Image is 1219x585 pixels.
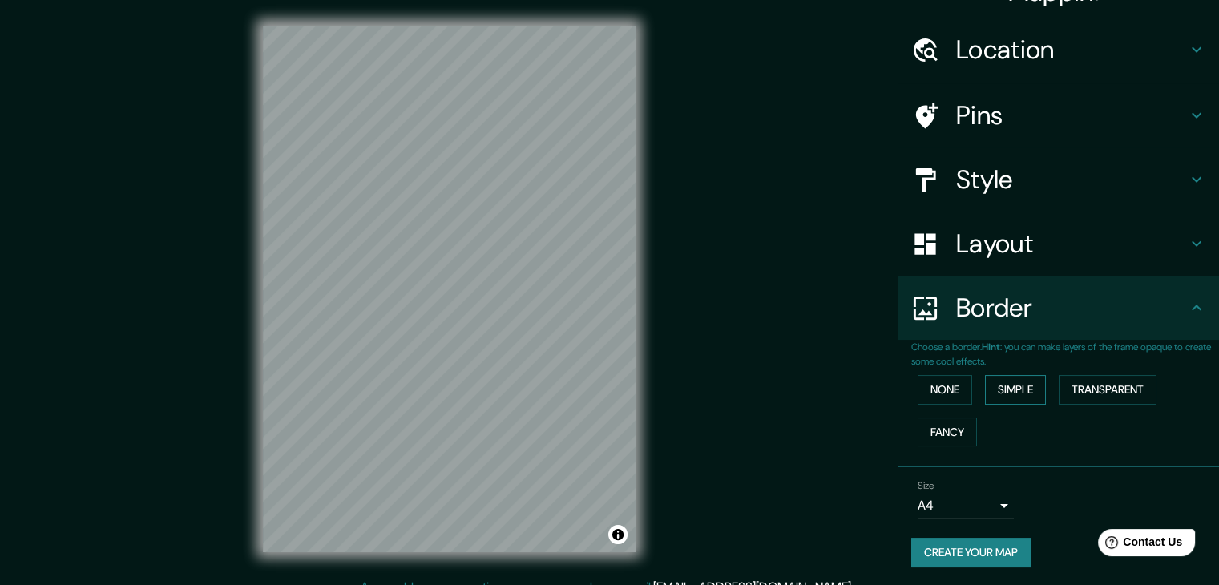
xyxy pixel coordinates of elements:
[956,34,1187,66] h4: Location
[1076,522,1201,567] iframe: Help widget launcher
[982,341,1000,353] b: Hint
[608,525,628,544] button: Toggle attribution
[918,479,934,493] label: Size
[911,340,1219,369] p: Choose a border. : you can make layers of the frame opaque to create some cool effects.
[898,147,1219,212] div: Style
[898,18,1219,82] div: Location
[898,83,1219,147] div: Pins
[956,228,1187,260] h4: Layout
[918,493,1014,518] div: A4
[898,276,1219,340] div: Border
[898,212,1219,276] div: Layout
[911,538,1031,567] button: Create your map
[956,99,1187,131] h4: Pins
[918,418,977,447] button: Fancy
[263,26,636,552] canvas: Map
[956,163,1187,196] h4: Style
[918,375,972,405] button: None
[1059,375,1156,405] button: Transparent
[985,375,1046,405] button: Simple
[956,292,1187,324] h4: Border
